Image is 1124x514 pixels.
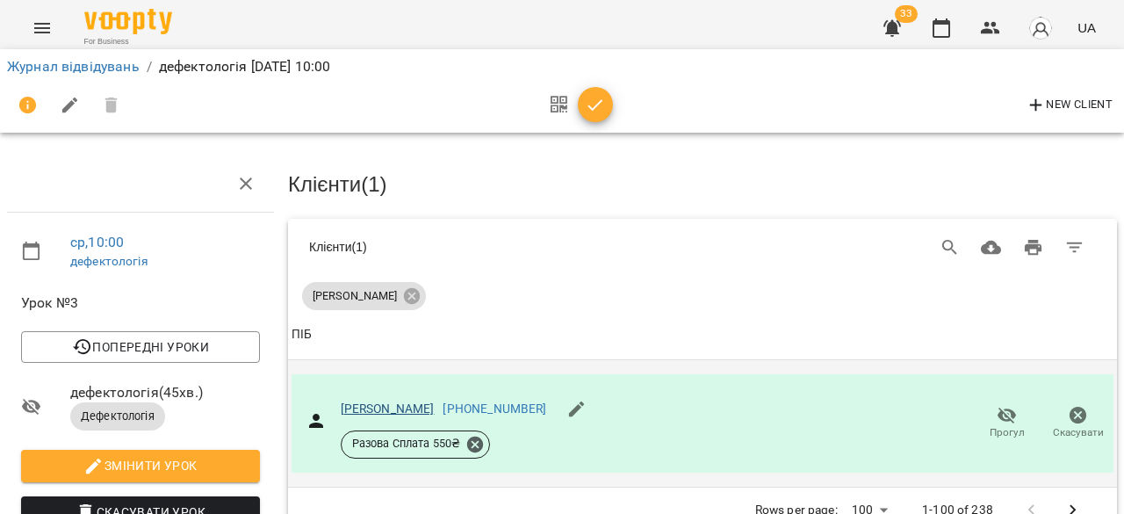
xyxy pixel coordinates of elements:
div: Sort [292,324,312,345]
div: Клієнти ( 1 ) [309,238,648,256]
h3: Клієнти ( 1 ) [288,173,1117,196]
button: Фільтр [1054,227,1096,269]
span: UA [1077,18,1096,37]
span: Скасувати [1053,425,1104,440]
span: Разова Сплата 550 ₴ [342,436,472,452]
span: дефектологія ( 45 хв. ) [70,382,260,403]
button: Прогул [971,399,1042,448]
span: Прогул [990,425,1025,440]
a: [PHONE_NUMBER] [443,402,546,416]
button: Завантажити CSV [970,227,1012,269]
a: Журнал відвідувань [7,58,140,75]
button: Друк [1012,227,1055,269]
button: Попередні уроки [21,331,260,363]
a: дефектологія [70,254,148,268]
li: / [147,56,152,77]
nav: breadcrumb [7,56,1117,77]
div: Разова Сплата 550₴ [341,431,491,459]
img: avatar_s.png [1028,16,1053,40]
button: New Client [1021,91,1117,119]
span: Дефектологія [70,409,165,424]
button: Скасувати [1042,399,1113,448]
span: ПІБ [292,324,1113,345]
p: дефектологія [DATE] 10:00 [159,56,331,77]
span: [PERSON_NAME] [302,288,407,304]
span: 33 [895,5,918,23]
span: Попередні уроки [35,337,246,358]
a: ср , 10:00 [70,234,124,250]
button: Змінити урок [21,450,260,481]
div: [PERSON_NAME] [302,282,426,310]
span: Урок №3 [21,293,260,314]
button: Menu [21,7,63,49]
a: [PERSON_NAME] [341,402,435,416]
span: Змінити урок [35,455,246,476]
div: Table Toolbar [288,219,1117,275]
span: For Business [84,36,172,47]
img: Voopty Logo [84,9,172,34]
button: UA [1070,11,1103,44]
span: New Client [1026,95,1113,116]
div: ПІБ [292,324,312,345]
button: Search [929,227,971,269]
